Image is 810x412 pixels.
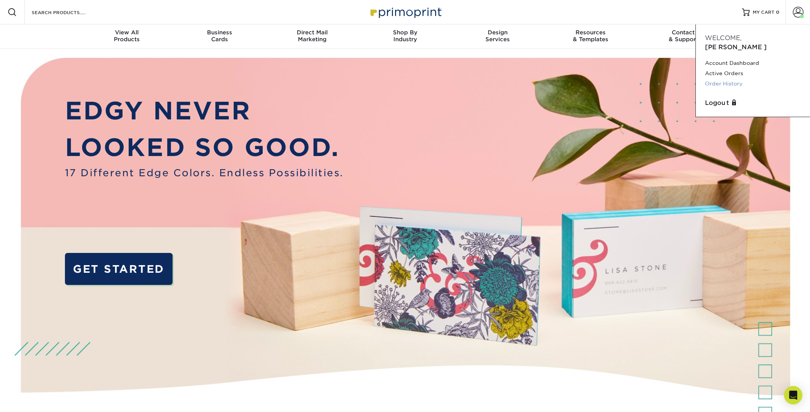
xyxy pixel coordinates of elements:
[544,24,637,49] a: Resources& Templates
[637,24,730,49] a: Contact& Support
[705,34,742,42] span: Welcome,
[784,386,802,404] div: Open Intercom Messenger
[776,10,779,15] span: 0
[705,68,801,79] a: Active Orders
[705,43,767,51] span: [PERSON_NAME]
[367,4,443,20] img: Primoprint
[81,29,173,36] span: View All
[544,29,637,43] div: & Templates
[173,24,266,49] a: BusinessCards
[266,24,359,49] a: Direct MailMarketing
[637,29,730,43] div: & Support
[359,29,451,36] span: Shop By
[359,24,451,49] a: Shop ByIndustry
[81,29,173,43] div: Products
[173,29,266,36] span: Business
[705,58,801,68] a: Account Dashboard
[173,29,266,43] div: Cards
[451,29,544,36] span: Design
[81,24,173,49] a: View AllProducts
[65,93,344,129] p: EDGY NEVER
[359,29,451,43] div: Industry
[753,9,774,16] span: MY CART
[544,29,637,36] span: Resources
[65,166,344,180] span: 17 Different Edge Colors. Endless Possibilities.
[65,129,344,166] p: LOOKED SO GOOD.
[266,29,359,43] div: Marketing
[451,29,544,43] div: Services
[637,29,730,36] span: Contact
[31,8,105,17] input: SEARCH PRODUCTS.....
[705,79,801,89] a: Order History
[266,29,359,36] span: Direct Mail
[65,253,173,285] a: GET STARTED
[705,98,801,108] a: Logout
[451,24,544,49] a: DesignServices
